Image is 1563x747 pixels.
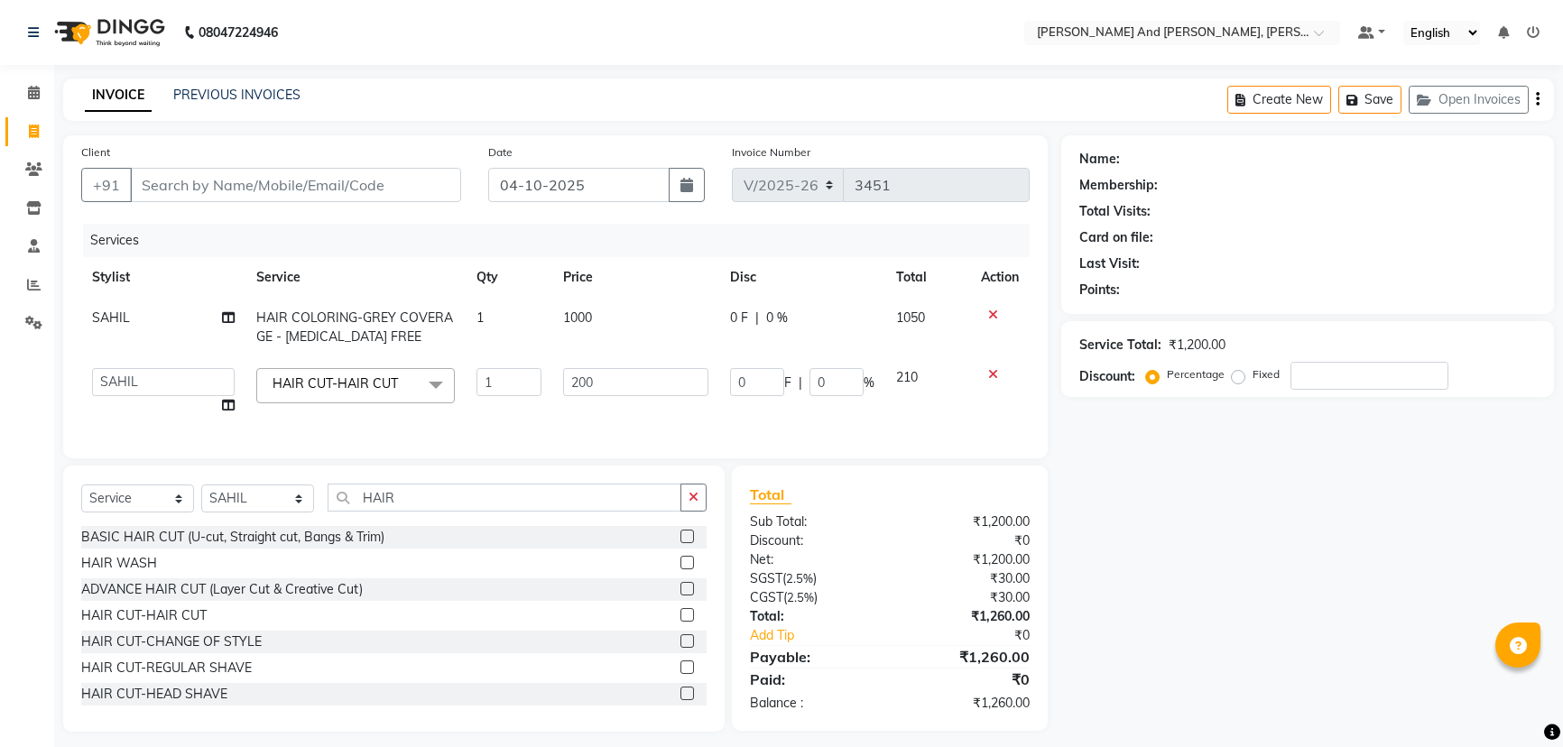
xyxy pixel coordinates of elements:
[896,369,918,385] span: 210
[81,168,132,202] button: +91
[784,373,791,392] span: F
[1253,366,1280,383] label: Fixed
[890,669,1043,690] div: ₹0
[890,646,1043,668] div: ₹1,260.00
[970,257,1030,298] th: Action
[81,528,384,547] div: BASIC HAIR CUT (U-cut, Straight cut, Bangs & Trim)
[83,224,1043,257] div: Services
[1079,150,1120,169] div: Name:
[1169,336,1225,355] div: ₹1,200.00
[552,257,719,298] th: Price
[755,309,759,327] span: |
[1079,202,1151,221] div: Total Visits:
[476,309,484,326] span: 1
[1338,86,1401,114] button: Save
[46,7,170,58] img: logo
[890,512,1043,531] div: ₹1,200.00
[1079,281,1120,300] div: Points:
[736,569,890,588] div: ( )
[736,646,890,668] div: Payable:
[890,607,1043,626] div: ₹1,260.00
[732,144,810,161] label: Invoice Number
[81,554,157,573] div: HAIR WASH
[736,694,890,713] div: Balance :
[1227,86,1331,114] button: Create New
[81,144,110,161] label: Client
[719,257,885,298] th: Disc
[81,580,363,599] div: ADVANCE HAIR CUT (Layer Cut & Creative Cut)
[890,550,1043,569] div: ₹1,200.00
[736,512,890,531] div: Sub Total:
[915,626,1043,645] div: ₹0
[81,659,252,678] div: HAIR CUT-REGULAR SHAVE
[799,373,802,392] span: |
[885,257,970,298] th: Total
[563,309,592,326] span: 1000
[750,570,782,586] span: SGST
[736,531,890,550] div: Discount:
[750,589,783,605] span: CGST
[1487,675,1545,729] iframe: chat widget
[85,79,152,112] a: INVOICE
[890,588,1043,607] div: ₹30.00
[199,7,278,58] b: 08047224946
[786,571,813,586] span: 2.5%
[81,632,262,651] div: HAIR CUT-CHANGE OF STYLE
[736,626,916,645] a: Add Tip
[1079,336,1161,355] div: Service Total:
[466,257,552,298] th: Qty
[1079,367,1135,386] div: Discount:
[245,257,466,298] th: Service
[736,669,890,690] div: Paid:
[81,257,245,298] th: Stylist
[81,685,227,704] div: HAIR CUT-HEAD SHAVE
[1079,228,1153,247] div: Card on file:
[488,144,513,161] label: Date
[1079,254,1140,273] div: Last Visit:
[1409,86,1529,114] button: Open Invoices
[750,485,791,504] span: Total
[896,309,925,326] span: 1050
[92,309,130,326] span: SAHIL
[890,531,1043,550] div: ₹0
[766,309,788,327] span: 0 %
[273,375,398,392] span: HAIR CUT-HAIR CUT
[398,375,406,392] a: x
[1079,176,1158,195] div: Membership:
[890,694,1043,713] div: ₹1,260.00
[81,606,207,625] div: HAIR CUT-HAIR CUT
[1167,366,1225,383] label: Percentage
[736,607,890,626] div: Total:
[328,484,681,512] input: Search or Scan
[736,550,890,569] div: Net:
[736,588,890,607] div: ( )
[256,309,453,345] span: HAIR COLORING-GREY COVERAGE - [MEDICAL_DATA] FREE
[730,309,748,327] span: 0 F
[890,569,1043,588] div: ₹30.00
[787,590,814,604] span: 2.5%
[864,373,874,392] span: %
[173,87,301,103] a: PREVIOUS INVOICES
[130,168,461,202] input: Search by Name/Mobile/Email/Code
